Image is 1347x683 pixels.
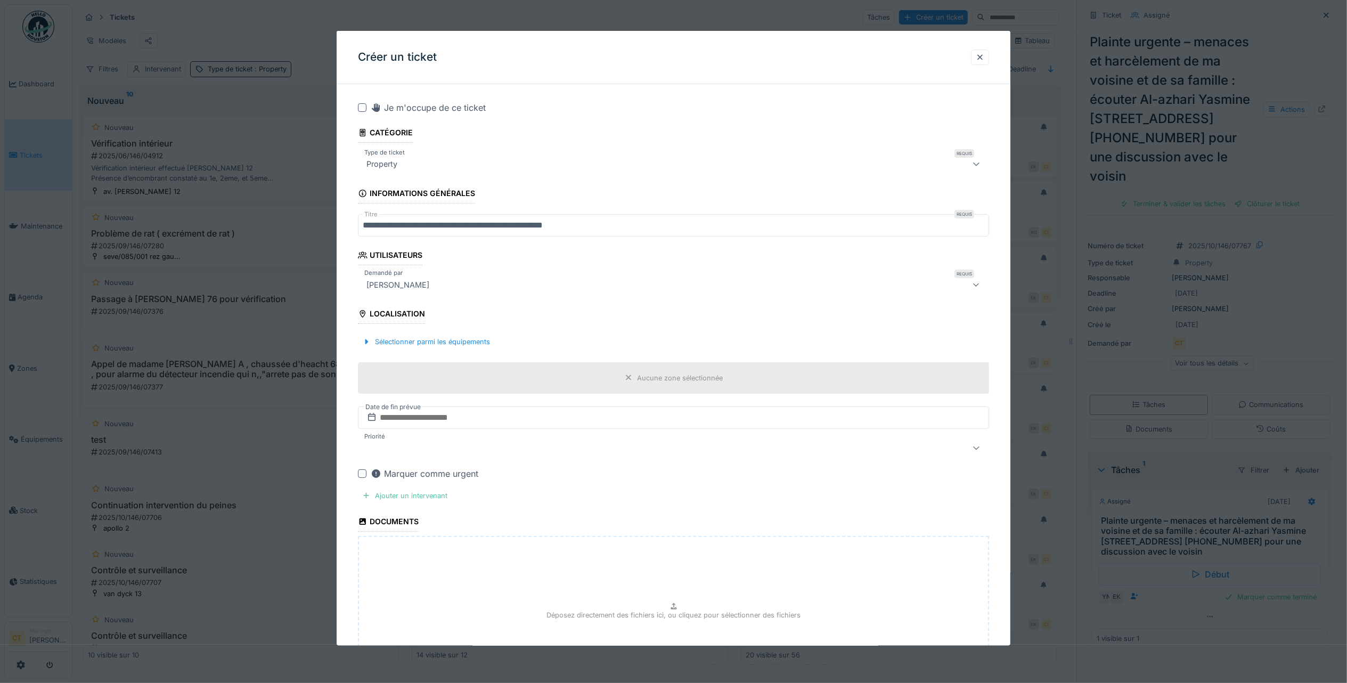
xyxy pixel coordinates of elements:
[362,432,387,441] label: Priorité
[362,269,405,278] label: Demandé par
[358,51,437,64] h3: Créer un ticket
[954,210,974,218] div: Requis
[358,247,422,265] div: Utilisateurs
[362,278,434,291] div: [PERSON_NAME]
[358,514,419,532] div: Documents
[637,372,723,383] div: Aucune zone sélectionnée
[371,467,478,480] div: Marquer comme urgent
[358,489,452,503] div: Ajouter un intervenant
[364,401,422,413] label: Date de fin prévue
[358,185,475,204] div: Informations générales
[954,270,974,278] div: Requis
[362,148,407,157] label: Type de ticket
[954,149,974,158] div: Requis
[546,610,801,620] p: Déposez directement des fichiers ici, ou cliquez pour sélectionner des fichiers
[358,335,494,349] div: Sélectionner parmi les équipements
[358,125,413,143] div: Catégorie
[362,210,380,219] label: Titre
[362,158,402,170] div: Property
[371,101,486,114] div: Je m'occupe de ce ticket
[358,306,425,324] div: Localisation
